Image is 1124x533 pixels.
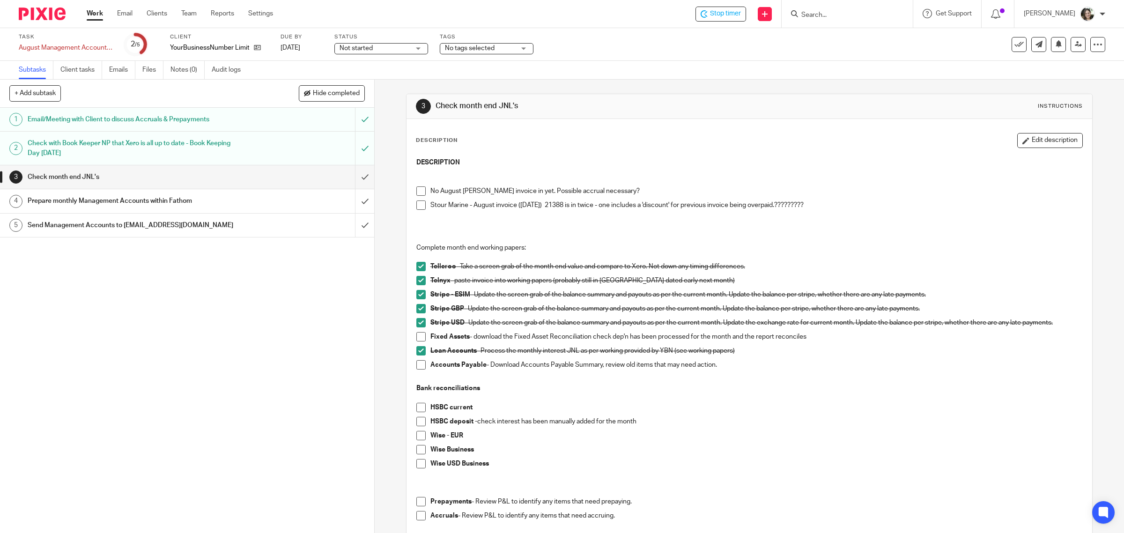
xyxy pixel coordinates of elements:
strong: Fixed Assets [430,333,470,340]
img: Pixie [19,7,66,20]
strong: Telnyx [430,277,451,284]
p: - Process the monthly interest JNL as per working provided by YBN (see working papers) [430,346,1083,355]
a: Reports [211,9,234,18]
h1: Email/Meeting with Client to discuss Accruals & Prepayments [28,112,240,126]
strong: HSBC current [430,404,473,411]
label: Status [334,33,428,41]
div: 3 [416,99,431,114]
label: Task [19,33,112,41]
strong: Accounts Payable [430,362,487,368]
span: Hide completed [313,90,360,97]
a: Settings [248,9,273,18]
a: Subtasks [19,61,53,79]
a: Files [142,61,163,79]
p: - Update the screen grab of the balance summary and payouts as per the current month. Update the ... [430,290,1083,299]
strong: Stripe USD [430,319,465,326]
strong: HSBC deposit - [430,418,477,425]
small: /5 [135,42,140,47]
img: barbara-raine-.jpg [1080,7,1095,22]
h1: Prepare monthly Management Accounts within Fathom [28,194,240,208]
p: - download the Fixed Asset Reconciliation check dep'n has been processed for the month and the re... [430,332,1083,341]
strong: Stripe - ESIM [430,291,470,298]
strong: Telleroo [430,263,456,270]
h1: Check with Book Keeper NP that Xero is all up to date - Book Keeping Day [DATE] [28,136,240,160]
p: check interest has been manually added for the month [430,417,1083,426]
p: - paste invoice into working papers (probably still in [GEOGRAPHIC_DATA] dated early next month) [430,276,1083,285]
p: - Update the screen grab of the balance summary and payouts as per the current month. Update the ... [430,318,1083,327]
h1: Check month end JNL's [436,101,769,111]
p: No August [PERSON_NAME] invoice in yet. Possible accrual necessary? [430,186,1083,196]
strong: Wise USD Business [430,460,489,467]
a: Work [87,9,103,18]
button: Hide completed [299,85,365,101]
a: Team [181,9,197,18]
a: Notes (0) [170,61,205,79]
span: [DATE] [281,44,300,51]
input: Search [800,11,885,20]
button: Edit description [1017,133,1083,148]
strong: Prepayments [430,498,472,505]
p: - Review P&L to identify any items that need prepaying. [430,497,1083,506]
div: 2 [9,142,22,155]
div: 4 [9,195,22,208]
p: [PERSON_NAME] [1024,9,1075,18]
strong: Stripe GBP [430,305,464,312]
button: + Add subtask [9,85,61,101]
a: Clients [147,9,167,18]
strong: Accruals [430,512,458,519]
label: Client [170,33,269,41]
a: Email [117,9,133,18]
label: Due by [281,33,323,41]
p: YourBusinessNumber Limited [170,43,249,52]
span: No tags selected [445,45,495,52]
span: Not started [340,45,373,52]
p: Complete month end working papers: [416,243,1083,252]
div: YourBusinessNumber Limited - August Management Accounts - YourBusinessNumber [695,7,746,22]
p: - Review P&L to identify any items that need accruing. [430,511,1083,520]
p: Description [416,137,458,144]
p: - Take a screen grab of the month end value and compare to Xero. Not down any timing differences. [430,262,1083,271]
span: Get Support [936,10,972,17]
a: Emails [109,61,135,79]
p: - Download Accounts Payable Summary, review old items that may need action. [430,360,1083,370]
div: 1 [9,113,22,126]
strong: Wise Business [430,446,474,453]
label: Tags [440,33,533,41]
strong: Wise - EUR [430,432,463,439]
h1: Check month end JNL's [28,170,240,184]
div: 5 [9,219,22,232]
div: 3 [9,170,22,184]
h1: Send Management Accounts to [EMAIL_ADDRESS][DOMAIN_NAME] [28,218,240,232]
strong: Loan Accounts [430,348,477,354]
p: Stour Marine - August invoice ([DATE]) 21388 is in twice - one includes a 'discount' for previous... [430,200,1083,210]
div: 2 [131,39,140,50]
span: Stop timer [710,9,741,19]
p: - Update the screen grab of the balance summary and payouts as per the current month. Update the ... [430,304,1083,313]
div: Instructions [1038,103,1083,110]
strong: Bank reconciliations [416,385,480,392]
a: Client tasks [60,61,102,79]
strong: DESCRIPTION [416,159,460,166]
a: Audit logs [212,61,248,79]
div: August Management Accounts - YourBusinessNumber [19,43,112,52]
